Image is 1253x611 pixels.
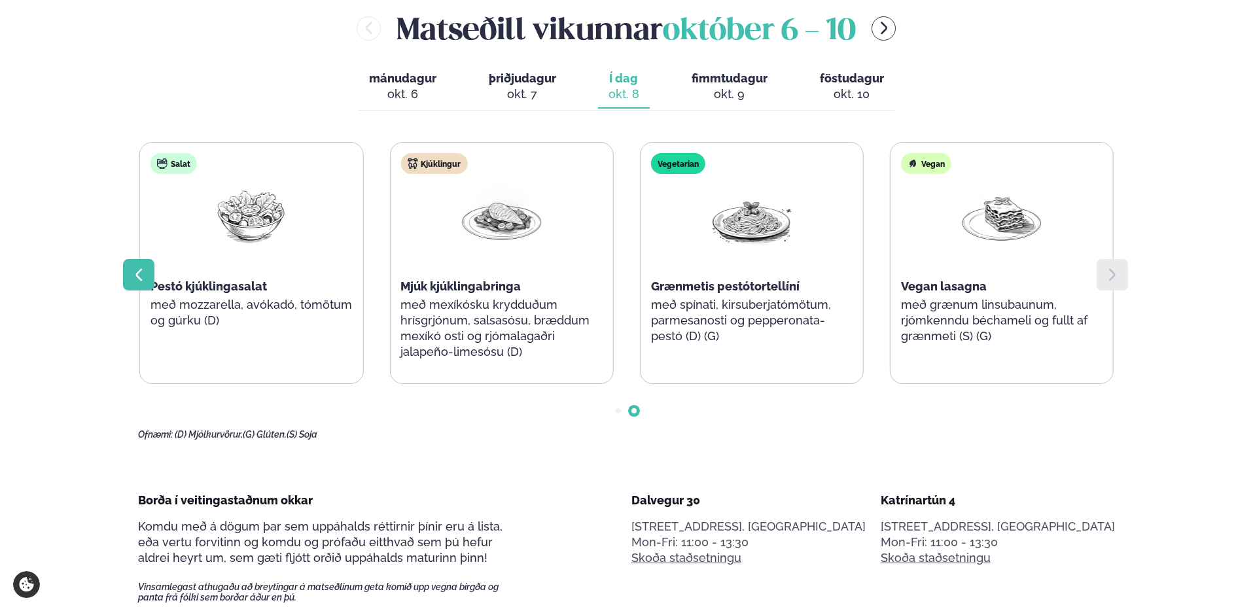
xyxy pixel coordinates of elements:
div: okt. 7 [489,86,556,102]
div: okt. 6 [369,86,436,102]
div: Vegan [901,153,951,174]
span: Go to slide 2 [631,408,637,413]
span: mánudagur [369,71,436,85]
span: Borða í veitingastaðnum okkar [138,493,313,507]
div: Mon-Fri: 11:00 - 13:30 [881,534,1115,550]
button: föstudagur okt. 10 [809,65,894,109]
p: með mozzarella, avókadó, tómötum og gúrku (D) [150,297,352,328]
span: föstudagur [820,71,884,85]
div: okt. 8 [609,86,639,102]
img: chicken.svg [407,158,417,169]
button: menu-btn-right [872,16,896,41]
img: Lasagna.png [960,184,1044,245]
span: Pestó kjúklingasalat [150,279,267,293]
div: Mon-Fri: 11:00 - 13:30 [631,534,866,550]
span: Mjúk kjúklingabringa [400,279,521,293]
span: (S) Soja [287,429,317,440]
a: Skoða staðsetningu [881,550,991,566]
div: Katrínartún 4 [881,493,1115,508]
div: Dalvegur 30 [631,493,866,508]
p: með spínati, kirsuberjatómötum, parmesanosti og pepperonata-pestó (D) (G) [651,297,853,344]
img: Chicken-breast.png [459,184,543,245]
a: Cookie settings [13,571,40,598]
span: Go to slide 1 [616,408,621,413]
div: okt. 10 [820,86,884,102]
div: okt. 9 [692,86,768,102]
div: Kjúklingur [400,153,467,174]
span: Vegan lasagna [901,279,987,293]
img: Salad.png [209,184,293,245]
p: [STREET_ADDRESS], [GEOGRAPHIC_DATA] [631,519,866,534]
span: (D) Mjólkurvörur, [175,429,243,440]
span: Vinsamlegast athugaðu að breytingar á matseðlinum geta komið upp vegna birgða og panta frá fólki ... [138,582,521,602]
p: [STREET_ADDRESS], [GEOGRAPHIC_DATA] [881,519,1115,534]
img: Vegan.svg [908,158,918,169]
span: (G) Glúten, [243,429,287,440]
span: Komdu með á dögum þar sem uppáhalds réttirnir þínir eru á lista, eða vertu forvitinn og komdu og ... [138,519,503,565]
h2: Matseðill vikunnar [397,7,856,50]
span: Grænmetis pestótortellíní [651,279,800,293]
button: þriðjudagur okt. 7 [478,65,567,109]
div: Salat [150,153,197,174]
p: með grænum linsubaunum, rjómkenndu béchameli og fullt af grænmeti (S) (G) [901,297,1103,344]
span: Í dag [609,71,639,86]
button: Í dag okt. 8 [598,65,650,109]
p: með mexíkósku krydduðum hrísgrjónum, salsasósu, bræddum mexíkó osti og rjómalagaðri jalapeño-lime... [400,297,602,360]
a: Skoða staðsetningu [631,550,741,566]
button: fimmtudagur okt. 9 [681,65,778,109]
span: fimmtudagur [692,71,768,85]
img: Spagetti.png [710,184,794,245]
div: Vegetarian [651,153,705,174]
button: menu-btn-left [357,16,381,41]
span: október 6 - 10 [663,17,856,46]
span: þriðjudagur [489,71,556,85]
span: Ofnæmi: [138,429,173,440]
img: salad.svg [157,158,168,169]
button: mánudagur okt. 6 [359,65,447,109]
